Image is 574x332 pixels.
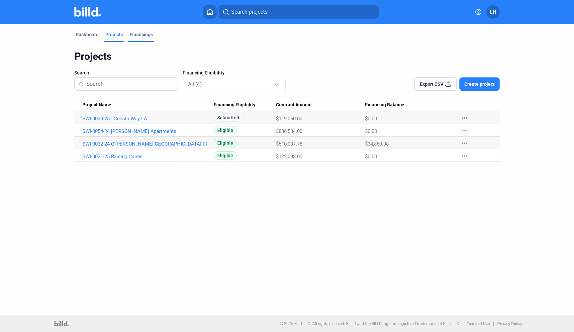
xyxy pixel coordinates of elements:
[461,127,469,135] mat-icon: more_horiz
[82,128,214,134] a: SWI-0054-24 [PERSON_NAME] Apartments
[365,141,389,147] span: $34,859.98
[365,102,454,108] div: Financing Balance
[365,128,377,134] span: $0.00
[365,116,377,122] span: $0.00
[76,31,99,38] div: Dashboard
[280,321,460,326] p: © 2025 Billd, LLC. All rights reserved. BILLD and the BILLD logo are registered trademarks of Bil...
[105,31,123,38] div: Projects
[461,152,469,160] mat-icon: more_horiz
[276,102,365,108] div: Contract Amount
[490,8,496,16] span: LH
[276,116,302,122] span: $119,050.00
[365,154,377,160] span: $0.00
[231,8,267,16] span: Search projects
[130,31,153,38] div: Financings
[486,5,500,19] button: LH
[493,321,494,326] p: |
[54,321,69,326] img: logo
[219,5,379,19] button: Search projects
[276,128,302,134] span: $886,534.00
[214,126,237,134] span: Eligible
[414,77,457,91] button: Export CSV
[461,139,469,147] mat-icon: more_horiz
[214,102,276,108] div: Financing Eligibility
[74,7,101,17] img: Billd Company Logo
[214,139,237,147] span: Eligible
[497,321,522,326] b: Privacy Policy
[214,151,237,160] span: Eligible
[461,114,469,122] mat-icon: more_horiz
[183,69,225,76] span: Financing Eligibility
[365,102,404,108] span: Financing Balance
[82,102,214,108] div: Project Name
[467,321,490,326] b: Terms of Use
[214,113,243,122] span: Submitted
[74,50,500,63] div: Projects
[86,77,173,91] input: Search
[276,154,302,160] span: $122,098.00
[82,116,214,122] a: SWI-0030-25 - Cuesta Way LA
[82,141,214,147] a: SWI-0032-24 O'[PERSON_NAME][GEOGRAPHIC_DATA] (Rolls Royce)
[464,81,495,87] span: Create project
[276,141,302,147] span: $510,087.78
[74,69,89,76] span: Search
[276,102,312,108] span: Contract Amount
[459,77,500,91] button: Create project
[420,81,443,87] span: Export CSV
[82,102,111,108] span: Project Name
[82,154,214,160] a: SWI-0021-25 Raising Canes
[214,102,255,108] span: Financing Eligibility
[188,81,202,87] mat-select-trigger: All (4)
